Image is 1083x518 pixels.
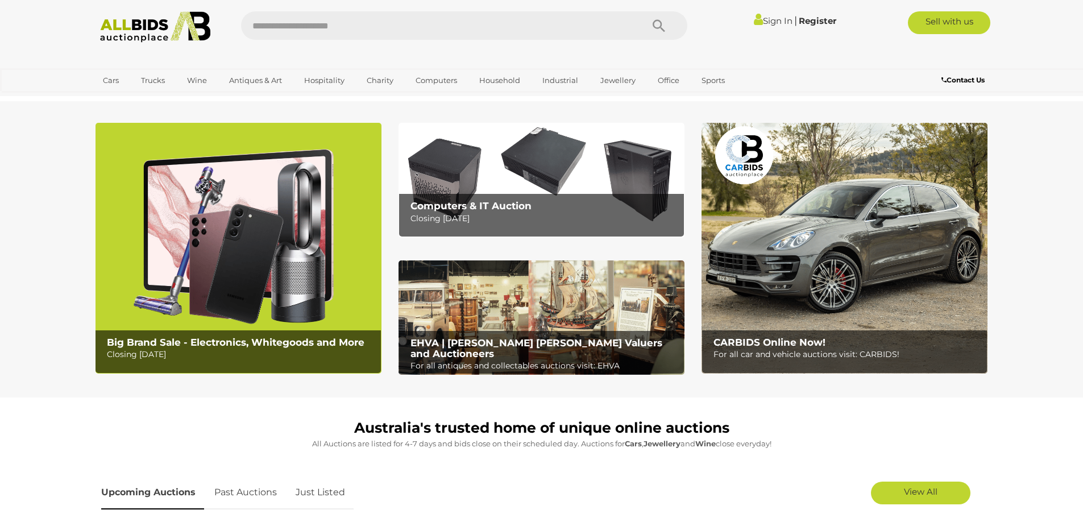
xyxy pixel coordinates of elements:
a: Office [650,71,687,90]
a: Household [472,71,528,90]
h1: Australia's trusted home of unique online auctions [101,420,982,436]
p: All Auctions are listed for 4-7 days and bids close on their scheduled day. Auctions for , and cl... [101,437,982,450]
a: Past Auctions [206,476,285,509]
img: Allbids.com.au [94,11,217,43]
a: Computers [408,71,464,90]
span: View All [904,486,937,497]
a: Register [799,15,836,26]
b: Big Brand Sale - Electronics, Whitegoods and More [107,337,364,348]
a: Sign In [754,15,792,26]
a: Contact Us [941,74,987,86]
a: Sell with us [908,11,990,34]
a: Antiques & Art [222,71,289,90]
a: Big Brand Sale - Electronics, Whitegoods and More Big Brand Sale - Electronics, Whitegoods and Mo... [96,123,381,374]
button: Search [630,11,687,40]
b: Contact Us [941,76,985,84]
a: Just Listed [287,476,354,509]
a: Jewellery [593,71,643,90]
p: Closing [DATE] [410,212,678,226]
img: CARBIDS Online Now! [702,123,987,374]
a: Charity [359,71,401,90]
a: Industrial [535,71,586,90]
a: Upcoming Auctions [101,476,204,509]
a: EHVA | Evans Hastings Valuers and Auctioneers EHVA | [PERSON_NAME] [PERSON_NAME] Valuers and Auct... [399,260,684,375]
a: Wine [180,71,214,90]
p: For all antiques and collectables auctions visit: EHVA [410,359,678,373]
b: EHVA | [PERSON_NAME] [PERSON_NAME] Valuers and Auctioneers [410,337,662,359]
img: Computers & IT Auction [399,123,684,237]
a: Cars [96,71,126,90]
b: CARBIDS Online Now! [713,337,825,348]
a: Hospitality [297,71,352,90]
img: EHVA | Evans Hastings Valuers and Auctioneers [399,260,684,375]
a: Sports [694,71,732,90]
strong: Jewellery [644,439,680,448]
a: CARBIDS Online Now! CARBIDS Online Now! For all car and vehicle auctions visit: CARBIDS! [702,123,987,374]
a: Trucks [134,71,172,90]
strong: Cars [625,439,642,448]
p: For all car and vehicle auctions visit: CARBIDS! [713,347,981,362]
b: Computers & IT Auction [410,200,532,212]
strong: Wine [695,439,716,448]
span: | [794,14,797,27]
a: [GEOGRAPHIC_DATA] [96,90,191,109]
p: Closing [DATE] [107,347,375,362]
img: Big Brand Sale - Electronics, Whitegoods and More [96,123,381,374]
a: View All [871,482,970,504]
a: Computers & IT Auction Computers & IT Auction Closing [DATE] [399,123,684,237]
